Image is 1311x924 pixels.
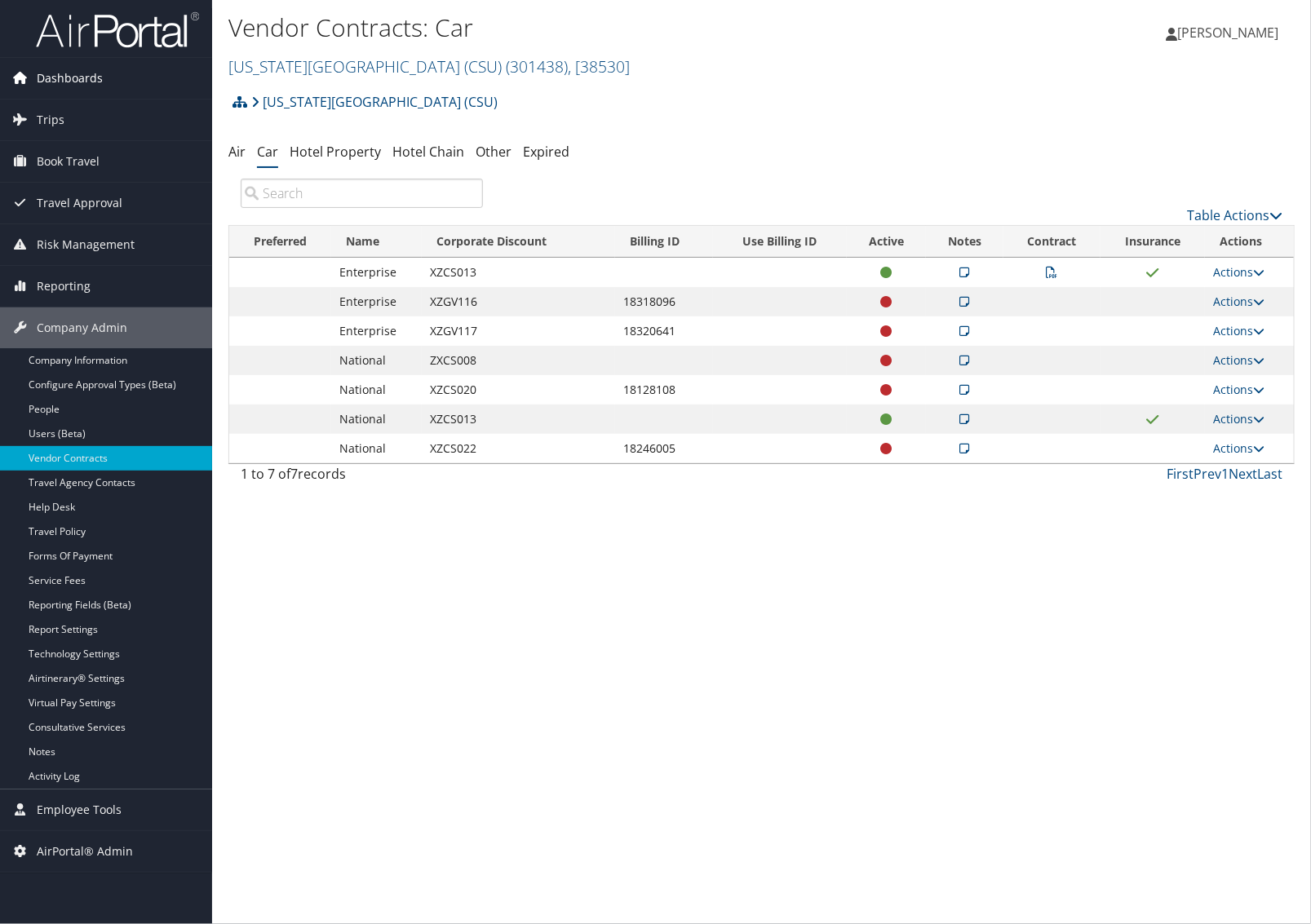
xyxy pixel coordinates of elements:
a: Hotel Chain [392,143,464,161]
span: Risk Management [37,224,135,265]
th: Actions [1205,226,1294,258]
td: 18318096 [615,287,713,316]
a: Actions [1213,352,1264,368]
a: Other [476,143,512,161]
td: National [331,434,422,463]
span: Employee Tools [37,789,122,830]
a: [PERSON_NAME] [1166,8,1295,57]
span: Travel Approval [37,183,122,223]
td: Enterprise [331,287,422,316]
a: Actions [1213,294,1264,309]
span: Dashboards [37,58,103,99]
a: Actions [1213,264,1264,280]
th: Use Billing ID: activate to sort column ascending [713,226,847,258]
a: Actions [1213,382,1264,397]
td: National [331,375,422,405]
a: 1 [1221,465,1229,483]
a: Car [257,143,278,161]
span: Reporting [37,266,91,307]
span: Trips [37,99,64,140]
span: AirPortal® Admin [37,831,133,872]
a: Air [228,143,246,161]
a: Expired [523,143,569,161]
a: Table Actions [1187,206,1282,224]
th: Corporate Discount: activate to sort column ascending [422,226,615,258]
th: Preferred: activate to sort column ascending [229,226,331,258]
a: Actions [1213,411,1264,427]
span: 7 [290,465,298,483]
td: XZGV116 [422,287,615,316]
span: Book Travel [37,141,100,182]
td: Enterprise [331,316,422,346]
td: 18320641 [615,316,713,346]
a: Hotel Property [290,143,381,161]
td: 18128108 [615,375,713,405]
td: XZCS020 [422,375,615,405]
th: Billing ID: activate to sort column ascending [615,226,713,258]
span: ( 301438 ) [506,55,568,77]
td: XZCS013 [422,405,615,434]
a: Next [1229,465,1257,483]
td: Enterprise [331,258,422,287]
td: National [331,405,422,434]
a: Actions [1213,323,1264,338]
td: XZCS013 [422,258,615,287]
td: XZGV117 [422,316,615,346]
td: 18246005 [615,434,713,463]
span: [PERSON_NAME] [1177,24,1278,42]
a: Actions [1213,440,1264,456]
a: Last [1257,465,1282,483]
td: XZCS022 [422,434,615,463]
th: Name: activate to sort column ascending [331,226,422,258]
a: First [1167,465,1194,483]
h1: Vendor Contracts: Car [228,11,939,45]
td: National [331,346,422,375]
img: airportal-logo.png [36,11,199,49]
th: Insurance: activate to sort column ascending [1101,226,1205,258]
th: Active: activate to sort column ascending [847,226,927,258]
div: 1 to 7 of records [241,464,483,492]
input: Search [241,179,483,208]
th: Notes: activate to sort column ascending [926,226,1003,258]
th: Contract: activate to sort column ascending [1003,226,1101,258]
td: ZXCS008 [422,346,615,375]
a: [US_STATE][GEOGRAPHIC_DATA] (CSU) [228,55,630,77]
span: , [ 38530 ] [568,55,630,77]
span: Company Admin [37,307,127,348]
a: [US_STATE][GEOGRAPHIC_DATA] (CSU) [251,86,498,118]
a: Prev [1194,465,1221,483]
